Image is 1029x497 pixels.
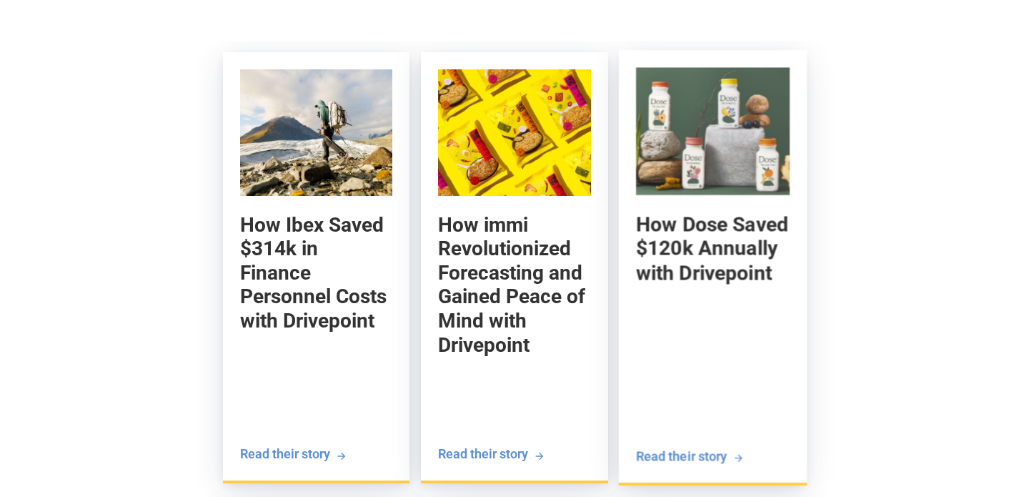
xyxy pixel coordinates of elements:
a: How Ibex Saved $314k in Finance Personnel Costs with DrivepointHow Ibex Saved $314k in Finance Pe... [223,52,409,483]
div: Read their story [636,447,727,465]
a: How immi Revolutionized Forecasting and Gained Peace of Mind with DrivepointHow immi Revolutioniz... [421,52,607,483]
div: Read their story [240,445,330,463]
a: How Dose Saved $120k Annually with DrivepointHow Dose Saved $120k Annually with DrivepointRead th... [618,50,807,486]
h5: How Ibex Saved $314k in Finance Personnel Costs with Drivepoint [240,213,392,333]
iframe: Chat Widget [772,314,1029,497]
div: Read their story [438,445,528,463]
h5: How Dose Saved $120k Annually with Drivepoint [636,212,790,285]
h5: How immi Revolutionized Forecasting and Gained Peace of Mind with Drivepoint [438,213,590,358]
img: How Dose Saved $120k Annually with Drivepoint [636,67,790,195]
img: How immi Revolutionized Forecasting and Gained Peace of Mind with Drivepoint [438,69,590,196]
img: How Ibex Saved $314k in Finance Personnel Costs with Drivepoint [240,69,392,196]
